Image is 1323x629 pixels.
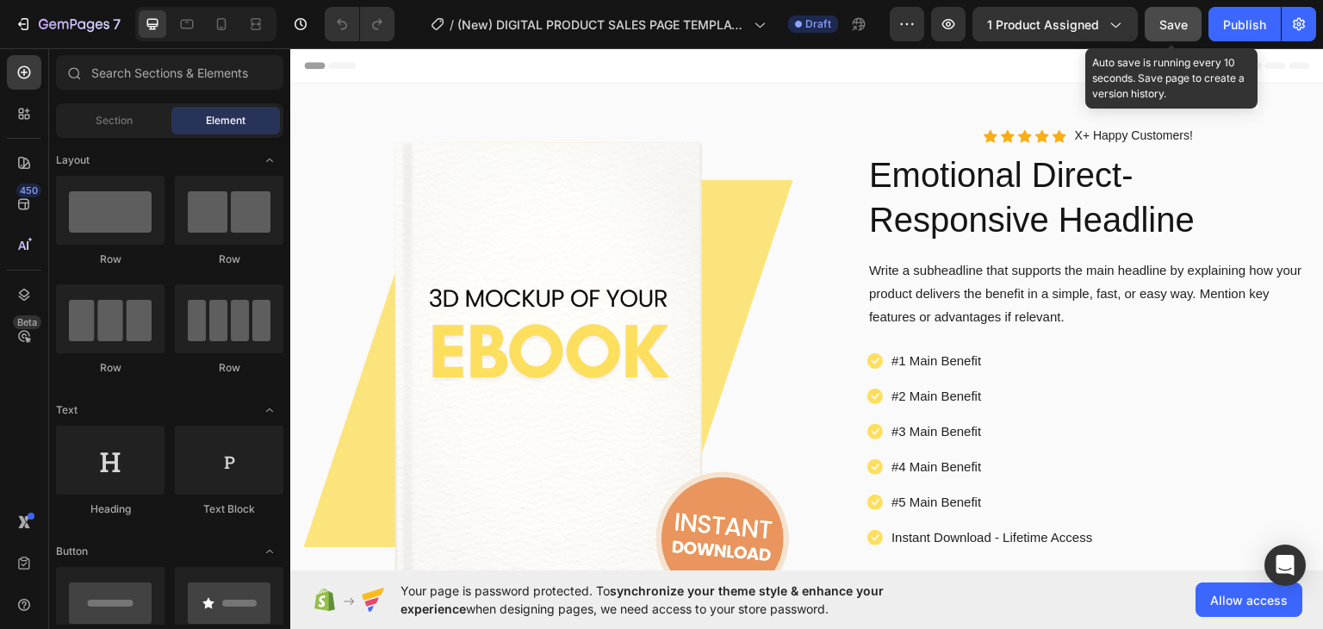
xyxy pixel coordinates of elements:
span: synchronize your theme style & enhance your experience [401,583,884,616]
span: Section [96,113,133,128]
div: Row [175,252,283,267]
iframe: Design area [290,48,1323,570]
button: 1 product assigned [972,7,1138,41]
span: Text [56,402,78,418]
h2: Emotional Direct-Responsive Headline [577,103,1021,196]
p: #1 Main Benefit [601,301,691,324]
p: #4 Main Benefit [601,407,691,430]
div: Open Intercom Messenger [1264,545,1306,586]
div: Undo/Redo [325,7,394,41]
div: Row [56,252,165,267]
span: / [450,16,454,34]
span: Toggle open [256,146,283,174]
div: Row [175,360,283,376]
p: #2 Main Benefit [601,336,691,359]
div: Heading [56,501,165,517]
button: Publish [1208,7,1281,41]
button: 7 [7,7,128,41]
span: Button [56,544,88,559]
span: Save [1159,17,1188,32]
span: Toggle open [256,396,283,424]
button: Save [1145,7,1202,41]
button: Allow access [1196,582,1302,617]
p: X+ Happy Customers! [785,77,903,98]
p: #3 Main Benefit [601,371,691,395]
p: #5 Main Benefit [601,442,691,465]
span: (New) DIGITAL PRODUCT SALES PAGE TEMPLATE | [PERSON_NAME] Planes [457,16,747,34]
div: 450 [16,184,41,197]
span: Element [206,113,245,128]
p: Instant Download - Lifetime Access [601,477,802,501]
p: Write a subheadline that supports the main headline by explaining how your product delivers the b... [579,210,1019,280]
div: Row [56,360,165,376]
div: Beta [13,315,41,329]
p: 7 [113,14,121,34]
span: Draft [805,16,831,32]
span: Toggle open [256,538,283,565]
span: Your page is password protected. To when designing pages, we need access to your store password. [401,582,951,618]
img: gempages_580674548962165256-14c8a446-f5ba-4672-aa4b-11cc038e6d59.png [13,70,504,561]
div: Text Block [175,501,283,517]
input: Search Sections & Elements [56,55,283,90]
span: Allow access [1210,591,1288,609]
span: Layout [56,153,90,168]
div: Publish [1223,16,1266,34]
span: 1 product assigned [987,16,1099,34]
